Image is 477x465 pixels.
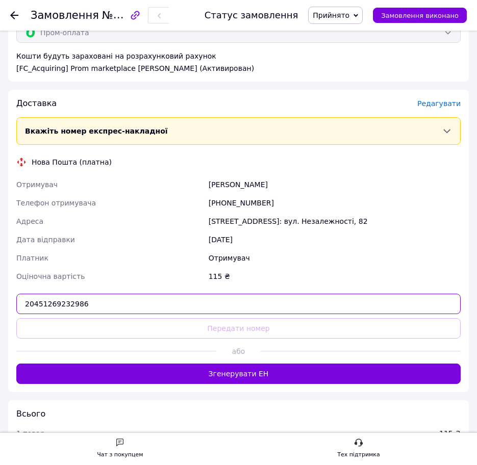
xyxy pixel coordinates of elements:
div: Статус замовлення [205,10,298,20]
span: №366306430 [102,9,174,21]
div: Отримувач [207,249,463,267]
span: Редагувати [417,99,461,108]
div: Нова Пошта (платна) [29,157,114,167]
div: [STREET_ADDRESS]: вул. Незалежності, 82 [207,212,463,230]
span: Замовлення [31,9,99,21]
span: Телефон отримувача [16,199,96,207]
div: 115 ₴ [207,267,463,286]
div: [FC_Acquiring] Prom marketplace [PERSON_NAME] (Активирован) [16,63,461,73]
span: Доставка [16,98,57,108]
div: Чат з покупцем [97,450,143,460]
div: 115 ₴ [439,428,461,438]
span: Замовлення виконано [381,12,459,19]
span: Адреса [16,217,43,225]
div: [DATE] [207,230,463,249]
div: [PHONE_NUMBER] [207,194,463,212]
div: [PERSON_NAME] [207,175,463,194]
span: Платник [16,254,48,262]
div: Тех підтримка [337,450,380,460]
input: Номер експрес-накладної [16,294,461,314]
span: Дата відправки [16,236,75,244]
button: Замовлення виконано [373,8,467,23]
div: Кошти будуть зараховані на розрахунковий рахунок [16,51,461,73]
div: Повернутися назад [10,10,18,20]
span: Прийнято [313,11,349,19]
span: Всього [16,409,45,419]
span: або [216,346,261,356]
span: Оціночна вартість [16,272,85,280]
button: Згенерувати ЕН [16,364,461,384]
span: Отримувач [16,180,58,189]
span: Вкажіть номер експрес-накладної [25,127,168,135]
span: 1 товар [16,429,45,437]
